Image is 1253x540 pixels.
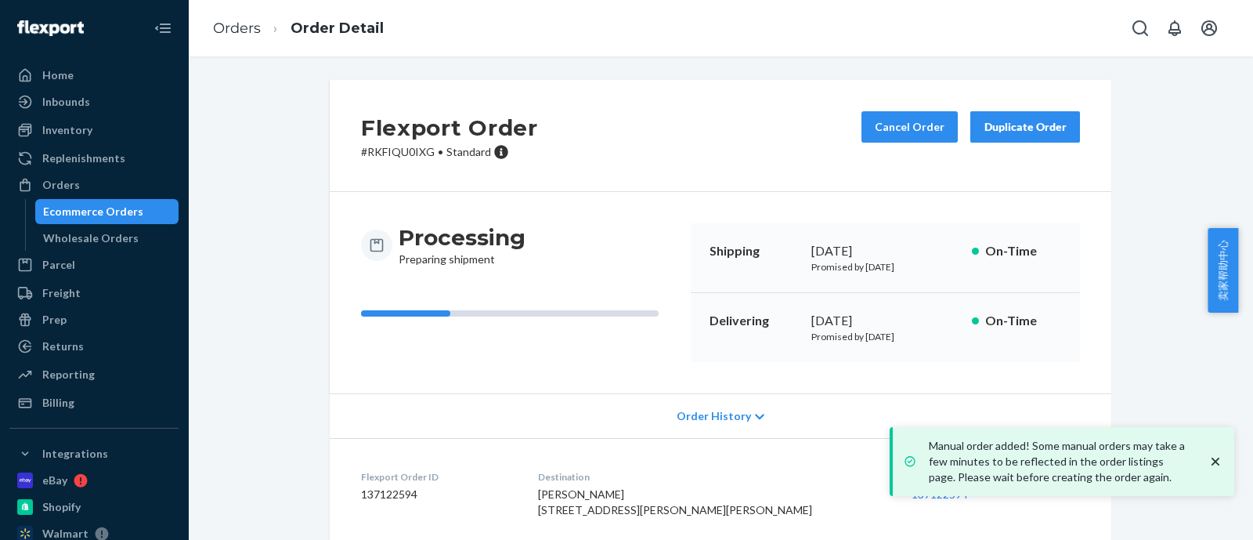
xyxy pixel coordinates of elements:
dt: Flexport Order ID [361,470,513,484]
a: Inbounds [9,89,179,114]
ol: breadcrumbs [200,5,396,52]
p: Manual order added! Some manual orders may take a few minutes to be reflected in the order listin... [929,438,1192,485]
p: Promised by [DATE] [811,330,959,343]
h2: Flexport Order [361,111,538,144]
button: Open account menu [1193,13,1225,44]
div: Ecommerce Orders [43,204,143,219]
div: [DATE] [811,312,959,330]
a: Freight [9,281,179,306]
div: Billing [42,395,74,411]
a: Order Detail [291,20,384,37]
div: Reporting [42,367,95,382]
p: # RKFIQU0IXG [361,144,538,160]
div: Orders [42,177,80,193]
a: Replenishments [9,146,179,171]
button: Duplicate Order [970,111,1080,143]
p: On-Time [985,242,1061,260]
a: Wholesale Orders [35,226,179,251]
div: Wholesale Orders [43,230,139,246]
p: On-Time [985,312,1061,330]
button: Integrations [9,441,179,466]
div: Inbounds [42,94,90,110]
a: eBay [9,468,179,493]
div: Prep [42,312,67,328]
div: Returns [42,339,84,354]
button: Open notifications [1159,13,1190,44]
a: Ecommerce Orders [35,199,179,224]
div: Duplicate Order [984,119,1067,135]
div: Parcel [42,257,75,273]
a: Shopify [9,495,179,520]
svg: close toast [1208,454,1223,469]
button: 卖家帮助中心 [1208,228,1238,313]
div: Integrations [42,446,108,462]
p: Shipping [710,242,799,260]
a: Returns [9,334,179,359]
div: Freight [42,285,81,301]
div: Replenishments [42,150,125,166]
span: • [438,145,443,158]
dd: 137122594 [361,487,513,502]
span: Standard [446,145,491,158]
a: Home [9,63,179,88]
div: eBay [42,473,67,488]
a: Parcel [9,252,179,277]
a: Reporting [9,362,179,387]
div: [DATE] [811,242,959,260]
a: Orders [213,20,261,37]
p: Delivering [710,312,799,330]
button: Cancel Order [861,111,958,143]
button: Open Search Box [1125,13,1156,44]
span: [PERSON_NAME] [STREET_ADDRESS][PERSON_NAME][PERSON_NAME] [538,487,812,516]
dt: Destination [538,470,886,484]
img: Flexport logo [17,20,84,36]
a: Billing [9,390,179,415]
h3: Processing [399,223,525,252]
button: Close Navigation [147,13,179,44]
a: Prep [9,307,179,332]
div: Home [42,67,74,83]
p: Promised by [DATE] [811,260,959,274]
a: Orders [9,172,179,198]
div: Shopify [42,499,81,515]
a: Inventory [9,118,179,143]
div: Inventory [42,122,92,138]
span: Order History [677,408,751,424]
div: Preparing shipment [399,223,525,267]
